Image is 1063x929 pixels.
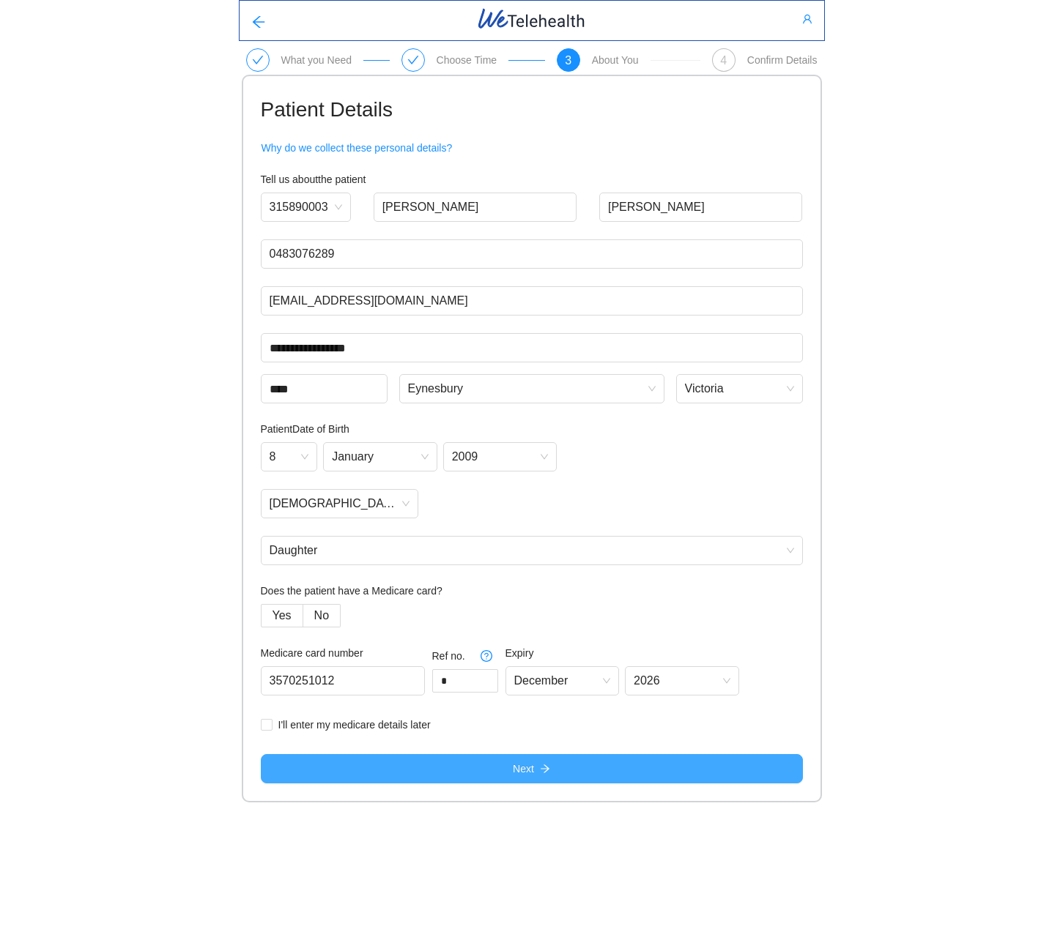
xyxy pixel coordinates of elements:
[270,540,794,561] span: Daughter
[270,493,410,515] span: Female
[261,286,803,316] input: Patient Email Address
[261,421,803,437] h4: Patient Date of Birth
[747,54,818,66] div: Confirm Details
[408,378,656,400] span: Eynesbury
[240,6,278,35] button: arrow-left
[634,670,730,692] span: 2026
[270,196,342,218] span: 315890003
[790,7,824,31] button: user
[720,54,727,67] span: 4
[314,609,329,622] span: No
[452,446,549,468] span: 2009
[273,717,437,733] span: I'll enter my medicare details later
[476,7,587,31] img: WeTelehealth
[261,171,803,187] h4: Tell us about the patient
[261,239,803,269] input: Patient Phone Number
[540,764,550,775] span: arrow-right
[262,140,453,156] span: Why do we collect these personal details?
[252,54,264,66] span: check
[599,193,803,222] input: Patient Last Name
[332,446,429,468] span: January
[261,645,425,661] h4: Medicare card number
[505,645,739,661] h4: Expiry
[281,54,352,66] div: What you Need
[475,650,497,662] span: question-circle
[514,670,611,692] span: December
[261,583,803,599] h4: Does the patient have a Medicare card?
[432,648,498,664] h4: Ref no.
[261,94,803,126] h1: Patient Details
[407,54,419,66] span: check
[261,754,803,783] button: Nextarrow-right
[685,378,794,400] span: Victoria
[251,15,266,31] span: arrow-left
[261,136,453,160] button: Why do we collect these personal details?
[374,193,577,222] input: Patient First Name
[802,14,812,26] span: user
[475,644,498,668] button: question-circle
[437,54,497,66] div: Choose Time
[273,609,292,622] span: Yes
[270,446,309,468] span: 8
[513,761,534,777] span: Next
[592,54,639,66] div: About You
[565,54,571,67] span: 3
